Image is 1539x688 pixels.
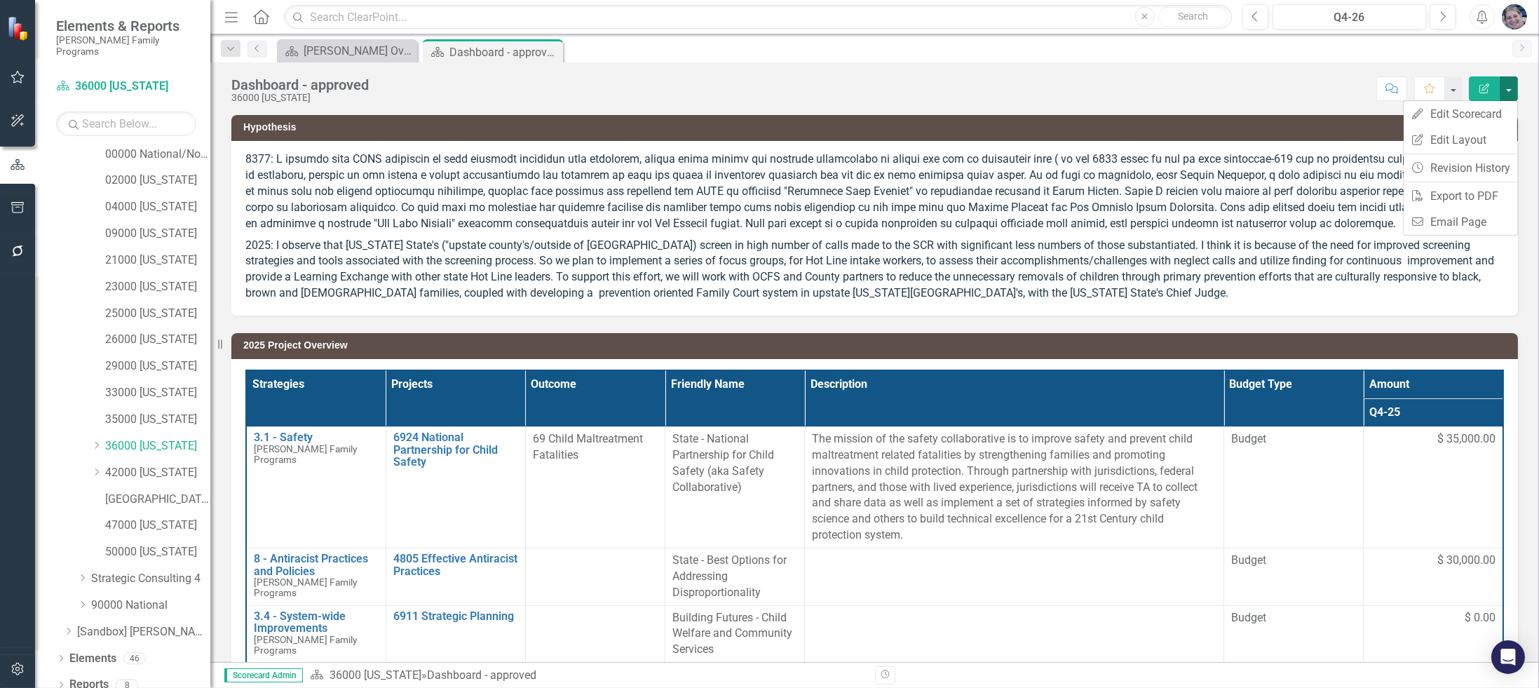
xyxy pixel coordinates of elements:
a: [GEOGRAPHIC_DATA][US_STATE] [105,492,210,508]
a: 3.4 - System-wide Improvements [254,610,379,635]
a: 50000 [US_STATE] [105,544,210,560]
span: Scorecard Admin [224,668,303,682]
a: 36000 [US_STATE] [330,668,421,682]
a: 47000 [US_STATE] [105,518,210,534]
a: Export to PDF [1404,183,1517,209]
p: 2025: I observe that [US_STATE] State's ("upstate county's/outside of [GEOGRAPHIC_DATA]) screen i... [245,235,1504,302]
a: 21000 [US_STATE] [105,252,210,269]
td: Double-Click to Edit [1224,427,1364,548]
td: Double-Click to Edit Right Click for Context Menu [386,605,525,663]
a: 4805 Effective Antiracist Practices [393,553,518,577]
div: Q4-26 [1277,9,1422,26]
span: Budget [1231,553,1356,569]
td: Double-Click to Edit Right Click for Context Menu [386,548,525,605]
h3: Hypothesis [243,122,1511,133]
td: Double-Click to Edit [1364,427,1503,548]
a: Strategic Consulting 4 [91,571,210,587]
td: Double-Click to Edit [805,605,1224,663]
a: 42000 [US_STATE] [105,465,210,481]
a: Edit Scorecard [1404,101,1517,127]
td: Double-Click to Edit [1364,605,1503,663]
p: 8377: L ipsumdo sita CONS adipiscin el sedd eiusmodt incididun utla etdolorem, aliqua enima minim... [245,151,1504,234]
td: Double-Click to Edit [805,427,1224,548]
td: Double-Click to Edit [665,605,805,663]
td: Double-Click to Edit [665,427,805,548]
a: 25000 [US_STATE] [105,306,210,322]
span: [PERSON_NAME] Family Programs [254,443,357,465]
a: 35000 [US_STATE] [105,412,210,428]
span: Elements & Reports [56,18,196,34]
button: Search [1158,7,1228,27]
span: [PERSON_NAME] Family Programs [254,634,357,656]
input: Search ClearPoint... [284,5,1231,29]
div: Dashboard - approved [427,668,536,682]
img: ClearPoint Strategy [7,15,32,40]
span: Budget [1231,610,1356,626]
td: Double-Click to Edit [665,548,805,605]
td: Double-Click to Edit Right Click for Context Menu [386,427,525,548]
span: Budget [1231,431,1356,447]
input: Search Below... [56,112,196,136]
div: 46 [123,652,146,664]
td: Double-Click to Edit [525,427,665,548]
div: » [310,668,865,684]
span: $ 0.00 [1465,610,1496,626]
div: Dashboard - approved [449,43,560,61]
button: Q4-26 [1273,4,1427,29]
td: Double-Click to Edit [525,548,665,605]
td: Double-Click to Edit [1364,548,1503,605]
span: Search [1178,11,1208,22]
td: Double-Click to Edit [1224,548,1364,605]
span: Building Futures - Child Welfare and Community Services [672,611,792,656]
p: The mission of the safety collaborative is to improve safety and prevent child maltreatment relat... [812,431,1216,544]
div: Dashboard - approved [231,77,369,93]
a: 36000 [US_STATE] [56,79,196,95]
small: [PERSON_NAME] Family Programs [56,34,196,58]
span: State - National Partnership for Child Safety (aka Safety Collaborative) [672,432,774,494]
a: 26000 [US_STATE] [105,332,210,348]
span: $ 35,000.00 [1437,431,1496,447]
td: Double-Click to Edit [1224,605,1364,663]
div: [PERSON_NAME] Overview [304,42,414,60]
a: Edit Layout [1404,127,1517,153]
td: Double-Click to Edit [805,548,1224,605]
a: 6924 National Partnership for Child Safety [393,431,518,468]
a: 36000 [US_STATE] [105,438,210,454]
div: 36000 [US_STATE] [231,93,369,103]
img: Diane Gillian [1502,4,1527,29]
a: 02000 [US_STATE] [105,173,210,189]
a: 6911 Strategic Planning [393,610,518,623]
a: 23000 [US_STATE] [105,279,210,295]
span: 69 Child Maltreatment Fatalities [533,432,643,461]
a: 8 - Antiracist Practices and Policies [254,553,379,577]
a: 33000 [US_STATE] [105,385,210,401]
a: [Sandbox] [PERSON_NAME] Family Programs [77,624,210,640]
a: [PERSON_NAME] Overview [280,42,414,60]
a: 3.1 - Safety [254,431,379,444]
span: $ 30,000.00 [1437,553,1496,569]
a: 09000 [US_STATE] [105,226,210,242]
a: Email Page [1404,209,1517,235]
td: Double-Click to Edit Right Click for Context Menu [246,548,386,605]
span: State - Best Options for Addressing Disproportionality [672,553,787,599]
div: Open Intercom Messenger [1491,640,1525,674]
td: Double-Click to Edit [525,605,665,663]
a: Elements [69,651,116,667]
td: Double-Click to Edit Right Click for Context Menu [246,427,386,548]
span: [PERSON_NAME] Family Programs [254,576,357,598]
a: Revision History [1404,155,1517,181]
h3: 2025 Project Overview [243,340,1511,351]
td: Double-Click to Edit Right Click for Context Menu [246,605,386,663]
a: 00000 National/No Jurisdiction (SC3) [105,147,210,163]
a: 04000 [US_STATE] [105,199,210,215]
a: 90000 National [91,598,210,614]
a: 29000 [US_STATE] [105,358,210,375]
